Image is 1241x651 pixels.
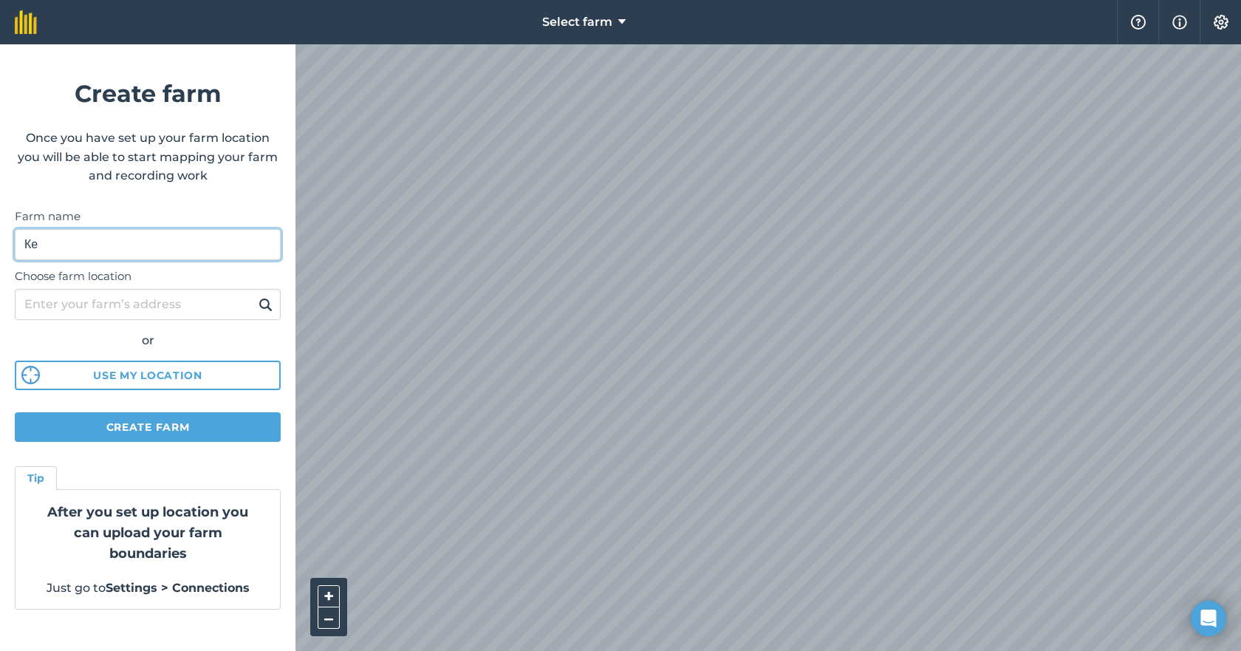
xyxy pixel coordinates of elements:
button: Create farm [15,412,281,442]
img: A question mark icon [1129,15,1147,30]
div: or [15,331,281,350]
img: fieldmargin Logo [15,10,37,34]
h1: Create farm [15,75,281,112]
label: Choose farm location [15,267,281,285]
strong: After you set up location you can upload your farm boundaries [47,504,248,562]
strong: Settings > Connections [106,581,250,595]
img: A cog icon [1212,15,1230,30]
input: Enter your farm’s address [15,289,281,320]
img: svg+xml;base64,PHN2ZyB4bWxucz0iaHR0cDovL3d3dy53My5vcmcvMjAwMC9zdmciIHdpZHRoPSIxNyIgaGVpZ2h0PSIxNy... [1172,13,1187,31]
h4: Tip [27,470,44,486]
button: – [318,607,340,629]
input: Farm name [15,229,281,260]
button: + [318,585,340,607]
label: Farm name [15,208,281,225]
div: Open Intercom Messenger [1191,601,1226,636]
p: Once you have set up your farm location you will be able to start mapping your farm and recording... [15,129,281,185]
p: Just go to [33,579,262,598]
img: svg+xml;base64,PHN2ZyB4bWxucz0iaHR0cDovL3d3dy53My5vcmcvMjAwMC9zdmciIHdpZHRoPSIxOSIgaGVpZ2h0PSIyNC... [259,296,273,313]
button: Use my location [15,361,281,390]
img: svg%3e [21,366,40,384]
span: Select farm [542,13,612,31]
